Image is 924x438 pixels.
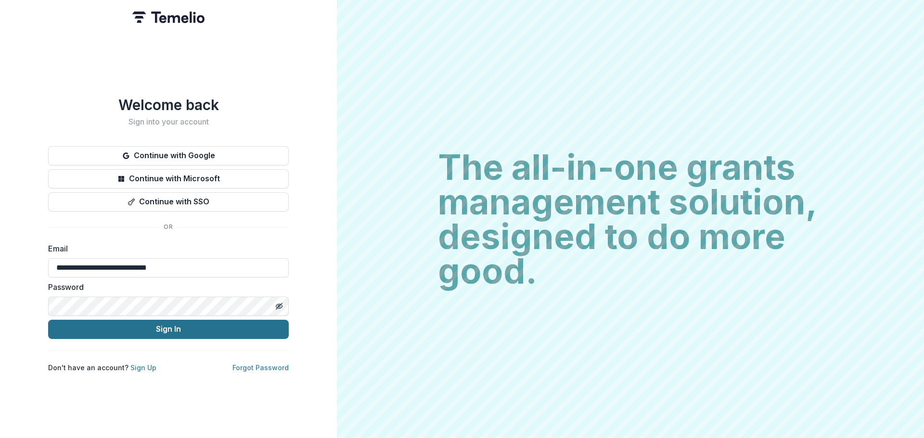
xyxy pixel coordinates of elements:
button: Continue with Google [48,146,289,165]
button: Sign In [48,320,289,339]
img: Temelio [132,12,205,23]
button: Continue with Microsoft [48,169,289,188]
a: Forgot Password [232,363,289,372]
a: Sign Up [130,363,156,372]
p: Don't have an account? [48,363,156,373]
label: Password [48,281,283,293]
h2: Sign into your account [48,117,289,126]
label: Email [48,243,283,254]
button: Continue with SSO [48,192,289,212]
h1: Welcome back [48,96,289,113]
button: Toggle password visibility [271,299,287,314]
